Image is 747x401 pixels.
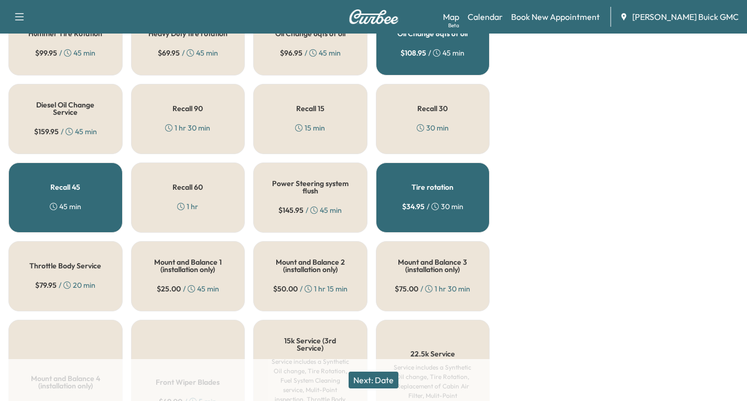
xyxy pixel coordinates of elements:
div: 15 min [295,123,325,133]
h5: Recall 45 [50,183,80,191]
span: $ 34.95 [402,201,425,212]
span: [PERSON_NAME] Buick GMC [632,10,739,23]
span: $ 75.00 [395,284,418,294]
div: / 45 min [35,48,95,58]
div: 45 min [50,201,81,212]
div: / 30 min [402,201,463,212]
div: 1 hr [177,201,198,212]
h5: Recall 90 [172,105,203,112]
div: / 1 hr 30 min [395,284,470,294]
div: 30 min [417,123,449,133]
div: / 45 min [158,48,218,58]
h5: Mount and Balance 1 (installation only) [148,258,228,273]
h5: Mount and Balance 2 (installation only) [270,258,350,273]
h5: Mount and Balance 3 (installation only) [393,258,473,273]
h5: 22.5k Service [410,350,455,357]
div: / 20 min [35,280,95,290]
h5: Oil Change 6qts of oil [275,30,345,37]
span: $ 79.95 [35,280,57,290]
span: $ 159.95 [34,126,59,137]
span: $ 69.95 [158,48,180,58]
span: $ 108.95 [400,48,426,58]
h5: Recall 60 [172,183,203,191]
a: MapBeta [443,10,459,23]
button: Next: Date [349,372,398,388]
div: / 45 min [280,48,341,58]
div: 1 hr 30 min [165,123,210,133]
h5: Oil Change 8qts of oil [397,30,468,37]
h5: Power Steering system flush [270,180,350,194]
h5: Heavy Duty tire rotation [148,30,228,37]
h5: Recall 30 [417,105,448,112]
div: / 45 min [34,126,97,137]
h5: Diesel Oil Change Service [26,101,105,116]
h5: 15k Service (3rd Service) [270,337,350,352]
span: $ 50.00 [273,284,298,294]
div: / 1 hr 15 min [273,284,348,294]
div: / 45 min [157,284,219,294]
span: $ 25.00 [157,284,181,294]
h5: Recall 15 [296,105,324,112]
h5: Hummer Tire Rotation [28,30,102,37]
img: Curbee Logo [349,9,399,24]
a: Book New Appointment [511,10,600,23]
h5: Throttle Body Service [29,262,101,269]
span: $ 96.95 [280,48,302,58]
div: / 45 min [278,205,342,215]
span: $ 99.95 [35,48,57,58]
h5: Tire rotation [412,183,453,191]
span: $ 145.95 [278,205,304,215]
a: Calendar [468,10,503,23]
div: Beta [448,21,459,29]
div: / 45 min [400,48,464,58]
